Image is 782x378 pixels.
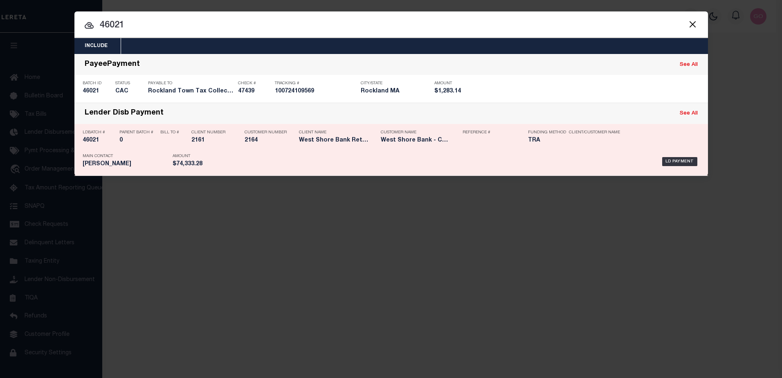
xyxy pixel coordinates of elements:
[434,88,471,95] h5: $1,283.14
[85,60,140,70] div: PayeePayment
[148,88,234,95] h5: Rockland Town Tax Collector
[680,111,698,116] a: See All
[148,81,234,86] p: Payable To
[275,88,357,95] h5: 100724109569
[245,137,285,144] h5: 2164
[83,137,115,144] h5: 46021
[85,109,164,118] div: Lender Disb Payment
[119,130,156,135] p: Parent Batch #
[191,137,232,144] h5: 2161
[74,18,708,33] input: Start typing...
[680,62,698,67] a: See All
[299,137,369,144] h5: West Shore Bank Retail
[83,88,111,95] h5: 46021
[74,38,118,54] button: Include
[688,19,698,29] button: Close
[173,161,213,168] h5: $74,333.28
[528,137,565,144] h5: TRA
[361,81,430,86] p: City/State
[569,130,620,135] p: Client/Customer Name
[173,154,213,159] p: Amount
[434,81,471,86] p: Amount
[160,130,179,135] p: Bill To #
[83,130,115,135] p: LDBatch #
[275,81,357,86] p: Tracking #
[463,130,524,135] p: Reference #
[191,130,232,135] p: Client Number
[83,81,111,86] p: Batch ID
[238,88,271,95] h5: 47439
[115,88,144,95] h5: CAC
[83,154,169,159] p: Main Contact
[662,157,697,166] div: LD Payment
[83,161,169,168] h5: Sherry Wyman
[361,88,430,95] h5: Rockland MA
[119,137,156,144] h5: 0
[381,137,450,144] h5: West Shore Bank - Commercial
[115,81,144,86] p: Status
[245,130,287,135] p: Customer Number
[528,130,566,135] p: Funding Method
[238,81,271,86] p: Check #
[299,130,369,135] p: Client Name
[381,130,450,135] p: Customer Name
